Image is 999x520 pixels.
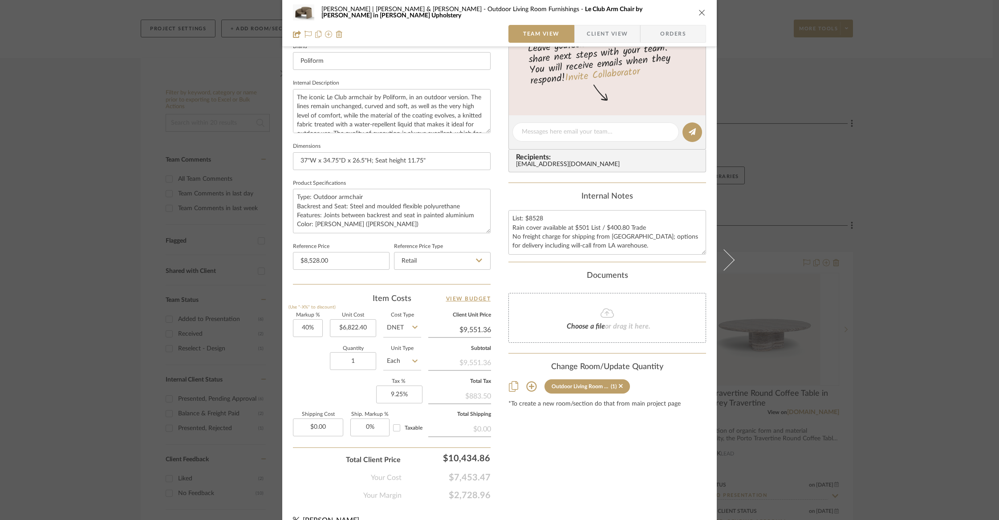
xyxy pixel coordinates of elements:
span: Choose a file [567,323,605,330]
label: Brand [293,45,307,49]
div: Item Costs [293,293,491,304]
label: Ship. Markup % [350,412,390,417]
div: $883.50 [428,387,491,403]
span: Team View [523,25,560,43]
label: Dimensions [293,144,321,149]
div: Internal Notes [508,192,706,202]
span: Outdoor Living Room Furnishings [487,6,585,12]
label: Client Unit Price [428,313,491,317]
label: Shipping Cost [293,412,343,417]
span: $7,453.47 [402,472,491,483]
span: [PERSON_NAME] | [PERSON_NAME] & [PERSON_NAME] [321,6,487,12]
span: $2,728.96 [402,490,491,501]
label: Reference Price Type [394,244,443,249]
span: Le Club Arm Chair by [PERSON_NAME] in [PERSON_NAME] Upholstery [321,6,642,19]
span: or drag it here. [605,323,650,330]
img: Remove from project [336,31,343,38]
label: Cost Type [383,313,421,317]
input: Enter the dimensions of this item [293,152,491,170]
div: Leave yourself a note here or share next steps with your team. You will receive emails when they ... [508,29,707,89]
label: Subtotal [428,346,491,351]
div: $10,434.86 [405,449,494,467]
button: close [698,8,706,16]
label: Tax % [376,379,421,384]
span: Client View [587,25,628,43]
span: Taxable [405,425,422,431]
label: Total Shipping [428,412,491,417]
label: Unit Type [383,346,421,351]
label: Reference Price [293,244,329,249]
div: (1) [611,383,617,390]
span: Your Margin [363,490,402,501]
div: *To create a new room/section do that from main project page [508,401,706,408]
a: Invite Collaborator [564,64,641,86]
label: Product Specifications [293,181,346,186]
div: Documents [508,271,706,281]
label: Internal Description [293,81,339,85]
a: View Budget [446,293,491,304]
span: Your Cost [371,472,402,483]
div: [EMAIL_ADDRESS][DOMAIN_NAME] [516,161,702,168]
div: $0.00 [428,420,491,436]
img: 326afeba-f435-445d-b076-9d05913ca8b4_48x40.jpg [293,4,314,21]
span: Recipients: [516,153,702,161]
label: Total Tax [428,379,491,384]
label: Markup % [293,313,323,317]
div: Outdoor Living Room Furnishings [552,383,609,390]
label: Unit Cost [330,313,376,317]
input: Enter Brand [293,52,491,70]
label: Quantity [330,346,376,351]
span: Orders [650,25,696,43]
div: $9,551.36 [428,354,491,370]
div: Change Room/Update Quantity [508,362,706,372]
span: Total Client Price [346,455,401,465]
